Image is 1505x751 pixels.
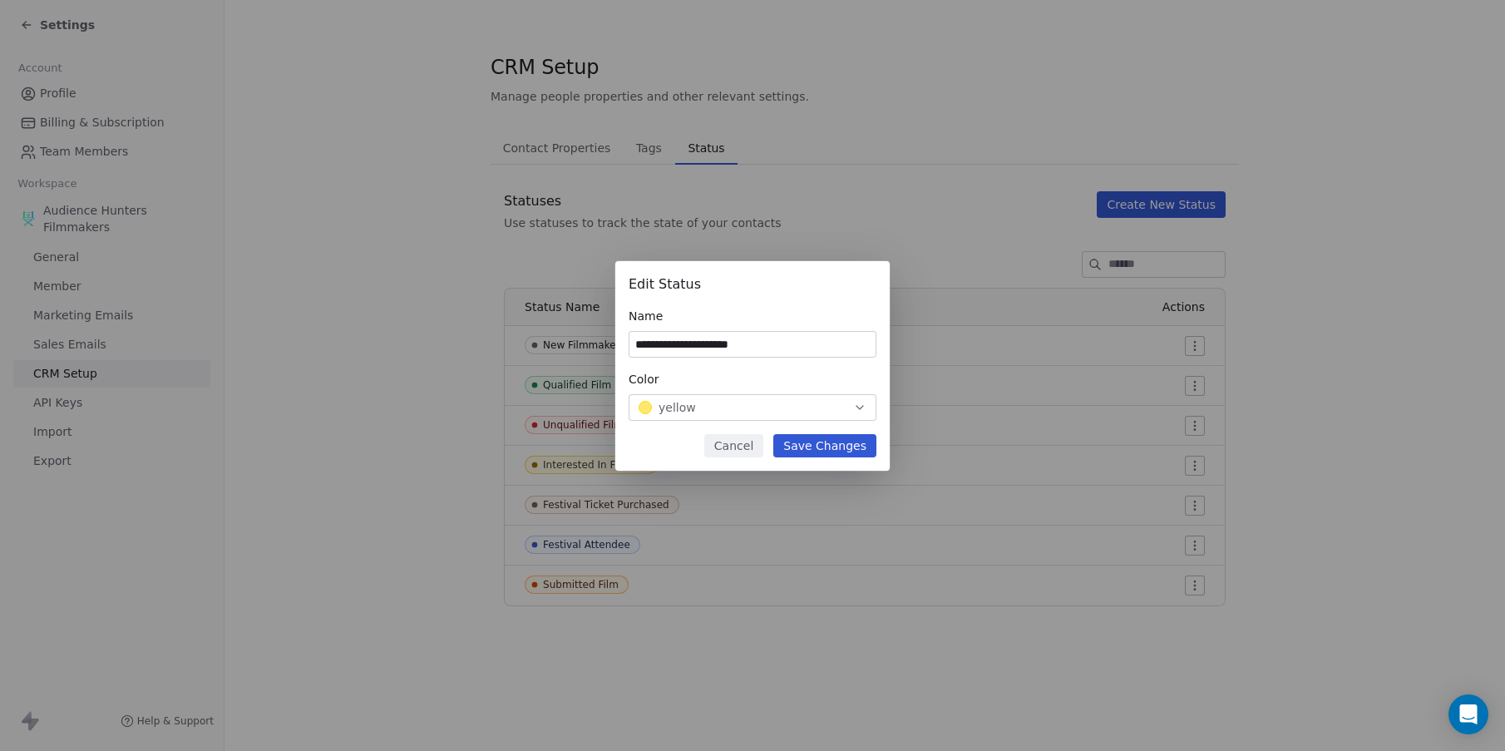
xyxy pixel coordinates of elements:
div: Edit Status [629,274,876,294]
button: Save Changes [773,434,876,457]
button: yellow [629,394,876,421]
button: Cancel [704,434,763,457]
span: yellow [659,399,696,416]
div: Color [629,371,876,388]
div: Name [629,308,876,324]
